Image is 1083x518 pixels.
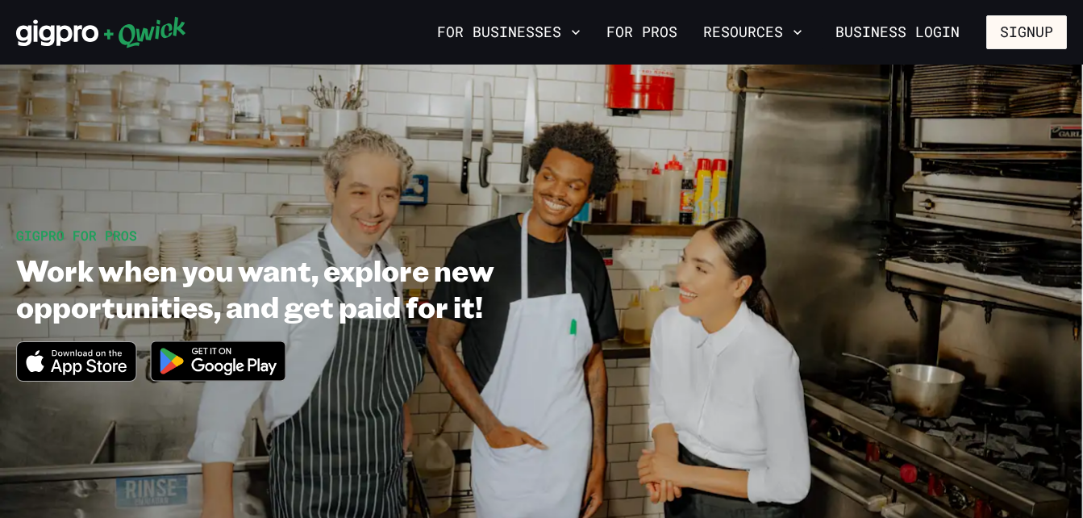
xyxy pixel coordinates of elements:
button: Signup [986,15,1067,49]
img: Get it on Google Play [140,331,297,391]
h1: Work when you want, explore new opportunities, and get paid for it! [16,252,647,324]
a: Download on the App Store [16,368,137,385]
button: Resources [697,19,809,46]
a: For Pros [600,19,684,46]
span: GIGPRO FOR PROS [16,227,137,244]
button: For Businesses [431,19,587,46]
a: Business Login [822,15,973,49]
